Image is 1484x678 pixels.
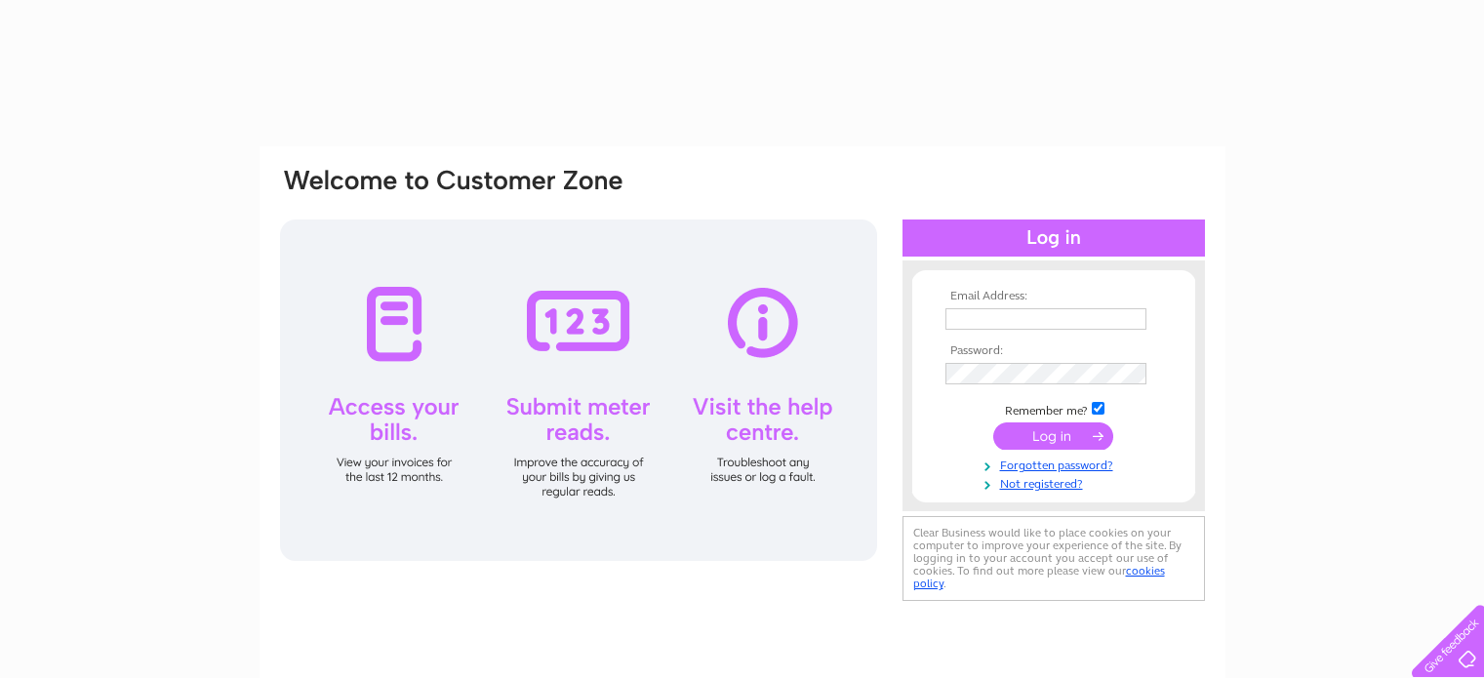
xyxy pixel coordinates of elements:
a: Not registered? [945,473,1167,492]
td: Remember me? [941,399,1167,419]
a: Forgotten password? [945,455,1167,473]
div: Clear Business would like to place cookies on your computer to improve your experience of the sit... [902,516,1205,601]
th: Password: [941,344,1167,358]
a: cookies policy [913,564,1165,590]
input: Submit [993,422,1113,450]
th: Email Address: [941,290,1167,303]
img: npw-badge-icon-locked.svg [1123,311,1139,327]
img: npw-badge-icon-locked.svg [1123,366,1139,381]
